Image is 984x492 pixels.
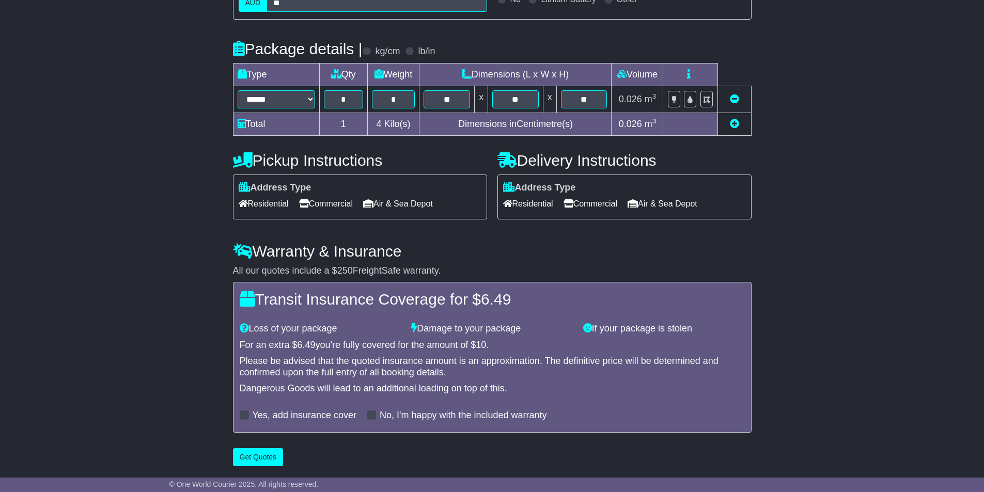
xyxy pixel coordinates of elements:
[730,119,739,129] a: Add new item
[375,46,400,57] label: kg/cm
[730,94,739,104] a: Remove this item
[169,480,319,488] span: © One World Courier 2025. All rights reserved.
[240,340,745,351] div: For an extra $ you're fully covered for the amount of $ .
[240,291,745,308] h4: Transit Insurance Coverage for $
[476,340,486,350] span: 10
[240,383,745,394] div: Dangerous Goods will lead to an additional loading on top of this.
[376,119,381,129] span: 4
[239,196,289,212] span: Residential
[645,94,657,104] span: m
[419,113,612,135] td: Dimensions in Centimetre(s)
[652,92,657,100] sup: 3
[497,152,752,169] h4: Delivery Instructions
[367,113,419,135] td: Kilo(s)
[578,323,750,335] div: If your package is stolen
[235,323,407,335] div: Loss of your package
[612,63,663,86] td: Volume
[363,196,433,212] span: Air & Sea Depot
[564,196,617,212] span: Commercial
[481,291,511,308] span: 6.49
[319,63,367,86] td: Qty
[475,86,488,113] td: x
[239,182,311,194] label: Address Type
[233,152,487,169] h4: Pickup Instructions
[406,323,578,335] div: Damage to your package
[419,63,612,86] td: Dimensions (L x W x H)
[619,119,642,129] span: 0.026
[543,86,556,113] td: x
[233,113,319,135] td: Total
[337,265,353,276] span: 250
[319,113,367,135] td: 1
[652,117,657,125] sup: 3
[503,196,553,212] span: Residential
[233,448,284,466] button: Get Quotes
[645,119,657,129] span: m
[299,196,353,212] span: Commercial
[233,63,319,86] td: Type
[367,63,419,86] td: Weight
[418,46,435,57] label: lb/in
[380,410,547,421] label: No, I'm happy with the included warranty
[503,182,576,194] label: Address Type
[233,243,752,260] h4: Warranty & Insurance
[233,40,363,57] h4: Package details |
[253,410,356,421] label: Yes, add insurance cover
[298,340,316,350] span: 6.49
[628,196,697,212] span: Air & Sea Depot
[240,356,745,378] div: Please be advised that the quoted insurance amount is an approximation. The definitive price will...
[233,265,752,277] div: All our quotes include a $ FreightSafe warranty.
[619,94,642,104] span: 0.026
